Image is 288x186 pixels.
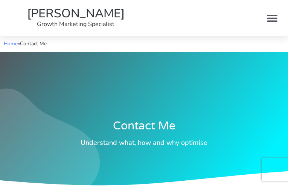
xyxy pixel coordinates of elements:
div: Menu Toggle [264,9,280,26]
a: [PERSON_NAME] [27,5,125,22]
a: Home [4,40,18,47]
span: » [4,40,47,47]
iframe: Chat Widget [250,150,288,186]
h3: Understand what, how and why optimise [16,139,272,146]
h1: Contact Me [16,120,272,132]
p: Growth Marketing Specialist [8,20,144,29]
